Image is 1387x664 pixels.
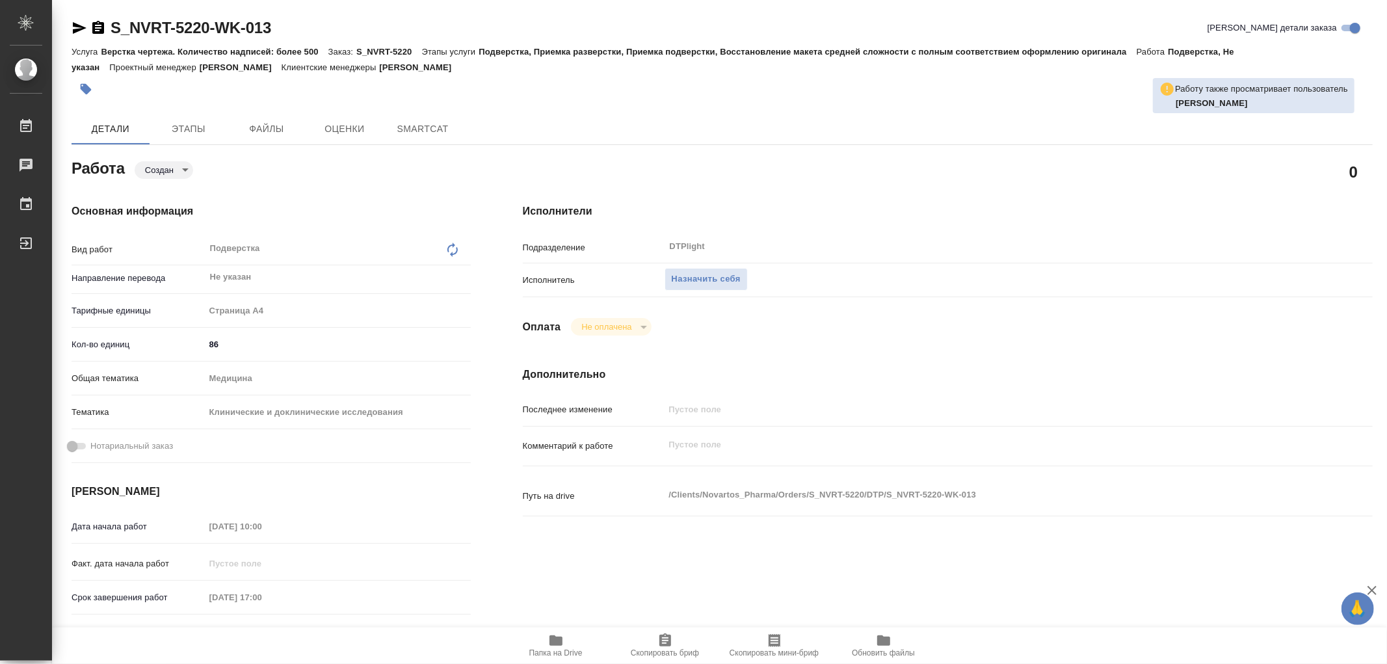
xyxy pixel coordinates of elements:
[1176,98,1248,108] b: [PERSON_NAME]
[523,403,665,416] p: Последнее изменение
[72,338,205,351] p: Кол-во единиц
[205,367,471,390] div: Медицина
[101,47,328,57] p: Верстка чертежа. Количество надписей: более 500
[730,648,819,657] span: Скопировать мини-бриф
[157,121,220,137] span: Этапы
[379,62,461,72] p: [PERSON_NAME]
[72,304,205,317] p: Тарифные единицы
[328,47,356,57] p: Заказ:
[720,628,829,664] button: Скопировать мини-бриф
[205,517,319,536] input: Пустое поле
[72,155,125,179] h2: Работа
[665,268,748,291] button: Назначить себя
[72,204,471,219] h4: Основная информация
[523,204,1373,219] h4: Исполнители
[72,520,205,533] p: Дата начала работ
[90,20,106,36] button: Скопировать ссылку
[852,648,915,657] span: Обновить файлы
[523,490,665,503] p: Путь на drive
[109,62,199,72] p: Проектный менеджер
[205,401,471,423] div: Клинические и доклинические исследования
[523,241,665,254] p: Подразделение
[1349,161,1358,183] h2: 0
[79,121,142,137] span: Детали
[501,628,611,664] button: Папка на Drive
[571,318,651,336] div: Создан
[631,648,699,657] span: Скопировать бриф
[72,47,101,57] p: Услуга
[391,121,454,137] span: SmartCat
[72,243,205,256] p: Вид работ
[72,557,205,570] p: Факт. дата начала работ
[200,62,282,72] p: [PERSON_NAME]
[1341,592,1374,625] button: 🙏
[205,300,471,322] div: Страница А4
[72,272,205,285] p: Направление перевода
[1175,83,1348,96] p: Работу также просматривает пользователь
[205,554,319,573] input: Пустое поле
[665,484,1302,506] textarea: /Clients/Novartos_Pharma/Orders/S_NVRT-5220/DTP/S_NVRT-5220-WK-013
[665,400,1302,419] input: Пустое поле
[72,372,205,385] p: Общая тематика
[111,19,271,36] a: S_NVRT-5220-WK-013
[72,484,471,499] h4: [PERSON_NAME]
[72,75,100,103] button: Добавить тэг
[529,648,583,657] span: Папка на Drive
[141,165,178,176] button: Создан
[523,367,1373,382] h4: Дополнительно
[577,321,635,332] button: Не оплачена
[235,121,298,137] span: Файлы
[1208,21,1337,34] span: [PERSON_NAME] детали заказа
[72,406,205,419] p: Тематика
[90,440,173,453] span: Нотариальный заказ
[282,62,380,72] p: Клиентские менеджеры
[523,440,665,453] p: Комментарий к работе
[356,47,421,57] p: S_NVRT-5220
[523,274,665,287] p: Исполнитель
[205,588,319,607] input: Пустое поле
[72,591,205,604] p: Срок завершения работ
[422,47,479,57] p: Этапы услуги
[1137,47,1169,57] p: Работа
[135,161,193,179] div: Создан
[72,20,87,36] button: Скопировать ссылку для ЯМессенджера
[611,628,720,664] button: Скопировать бриф
[829,628,938,664] button: Обновить файлы
[523,319,561,335] h4: Оплата
[205,335,471,354] input: ✎ Введи что-нибудь
[479,47,1136,57] p: Подверстка, Приемка разверстки, Приемка подверстки, Восстановление макета средней сложности с пол...
[672,272,741,287] span: Назначить себя
[1347,595,1369,622] span: 🙏
[1176,97,1348,110] p: Арсеньева Вера
[313,121,376,137] span: Оценки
